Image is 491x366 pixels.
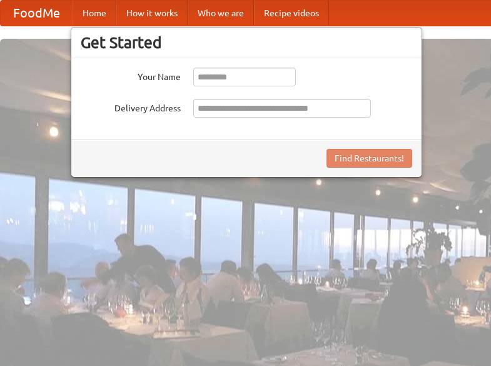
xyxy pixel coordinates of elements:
[73,1,116,26] a: Home
[81,99,181,114] label: Delivery Address
[254,1,329,26] a: Recipe videos
[116,1,188,26] a: How it works
[326,149,412,168] button: Find Restaurants!
[81,68,181,83] label: Your Name
[188,1,254,26] a: Who we are
[1,1,73,26] a: FoodMe
[81,33,412,52] h3: Get Started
